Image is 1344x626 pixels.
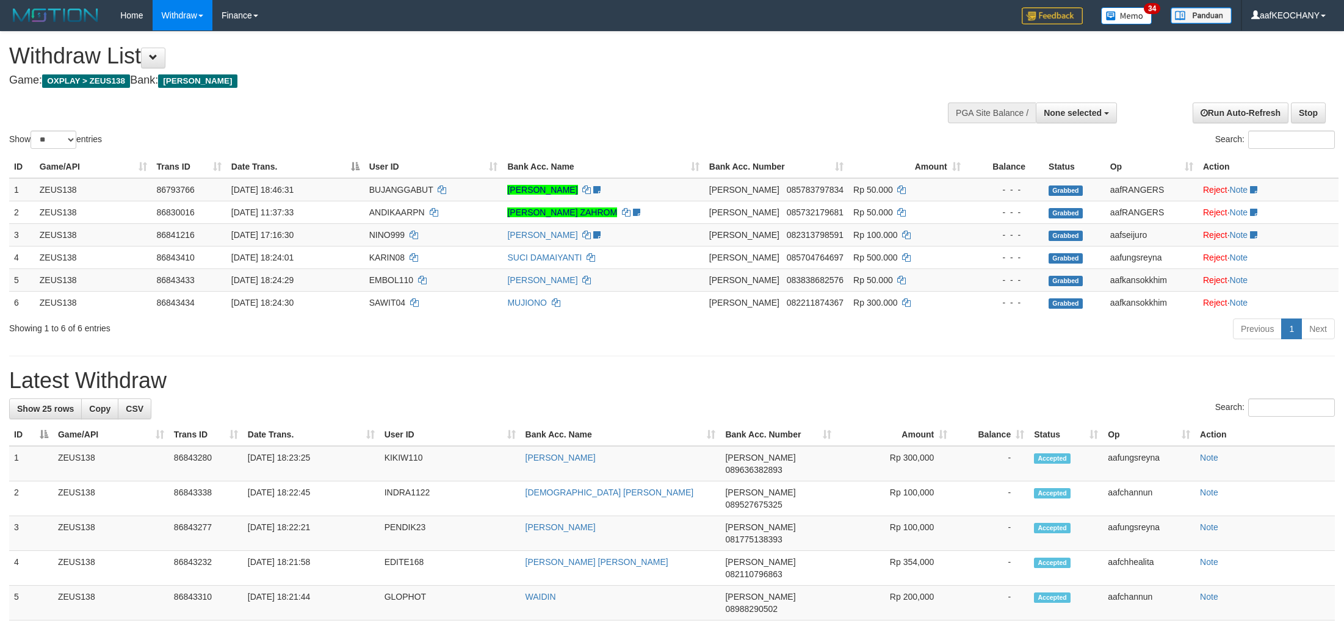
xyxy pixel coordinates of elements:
[1105,246,1198,268] td: aafungsreyna
[157,275,195,285] span: 86843433
[35,268,152,291] td: ZEUS138
[1230,253,1248,262] a: Note
[526,453,596,462] a: [PERSON_NAME]
[9,516,53,551] td: 3
[787,275,844,285] span: Copy 083838682576 to clipboard
[1203,230,1227,240] a: Reject
[231,207,294,217] span: [DATE] 11:37:33
[1230,185,1248,195] a: Note
[369,230,405,240] span: NINO999
[369,253,405,262] span: KARIN08
[1105,201,1198,223] td: aafRANGERS
[1203,275,1227,285] a: Reject
[1233,318,1282,339] a: Previous
[836,586,952,621] td: Rp 200,000
[1198,268,1339,291] td: ·
[725,592,795,602] span: [PERSON_NAME]
[1230,298,1248,308] a: Note
[9,317,551,334] div: Showing 1 to 6 of 6 entries
[1198,223,1339,246] td: ·
[380,586,521,621] td: GLOPHOT
[9,246,35,268] td: 4
[507,298,547,308] a: MUJIONO
[836,446,952,481] td: Rp 300,000
[9,44,884,68] h1: Withdraw List
[970,297,1039,309] div: - - -
[369,207,425,217] span: ANDIKAARPN
[1200,453,1218,462] a: Note
[1049,298,1083,309] span: Grabbed
[53,446,169,481] td: ZEUS138
[169,586,243,621] td: 86843310
[1230,275,1248,285] a: Note
[35,178,152,201] td: ZEUS138
[380,481,521,516] td: INDRA1122
[1195,423,1335,446] th: Action
[709,253,779,262] span: [PERSON_NAME]
[1200,592,1218,602] a: Note
[1203,185,1227,195] a: Reject
[952,423,1029,446] th: Balance: activate to sort column ascending
[42,74,130,88] span: OXPLAY > ZEUS138
[836,516,952,551] td: Rp 100,000
[53,423,169,446] th: Game/API: activate to sort column ascending
[157,253,195,262] span: 86843410
[725,557,795,567] span: [PERSON_NAME]
[17,404,74,414] span: Show 25 rows
[1049,276,1083,286] span: Grabbed
[1198,178,1339,201] td: ·
[1103,423,1195,446] th: Op: activate to sort column ascending
[787,185,844,195] span: Copy 085783797834 to clipboard
[231,298,294,308] span: [DATE] 18:24:30
[243,586,380,621] td: [DATE] 18:21:44
[725,500,782,509] span: Copy 089527675325 to clipboard
[709,298,779,308] span: [PERSON_NAME]
[507,185,577,195] a: [PERSON_NAME]
[1301,318,1335,339] a: Next
[9,481,53,516] td: 2
[848,156,966,178] th: Amount: activate to sort column ascending
[1248,131,1335,149] input: Search:
[952,446,1029,481] td: -
[1049,253,1083,264] span: Grabbed
[9,131,102,149] label: Show entries
[157,230,195,240] span: 86841216
[507,207,617,217] a: [PERSON_NAME] ZAHROM
[1203,298,1227,308] a: Reject
[853,298,897,308] span: Rp 300.000
[526,557,668,567] a: [PERSON_NAME] [PERSON_NAME]
[243,551,380,586] td: [DATE] 18:21:58
[725,465,782,475] span: Copy 089636382893 to clipboard
[1105,291,1198,314] td: aafkansokkhim
[231,230,294,240] span: [DATE] 17:16:30
[853,185,893,195] span: Rp 50.000
[1281,318,1302,339] a: 1
[380,516,521,551] td: PENDIK23
[1103,481,1195,516] td: aafchannun
[1105,268,1198,291] td: aafkansokkhim
[952,516,1029,551] td: -
[31,131,76,149] select: Showentries
[1198,246,1339,268] td: ·
[169,423,243,446] th: Trans ID: activate to sort column ascending
[157,185,195,195] span: 86793766
[1200,557,1218,567] a: Note
[1215,398,1335,417] label: Search:
[1049,208,1083,218] span: Grabbed
[952,586,1029,621] td: -
[970,184,1039,196] div: - - -
[1198,201,1339,223] td: ·
[53,586,169,621] td: ZEUS138
[243,446,380,481] td: [DATE] 18:23:25
[9,291,35,314] td: 6
[1034,523,1071,533] span: Accepted
[369,275,413,285] span: EMBOL110
[725,569,782,579] span: Copy 082110796863 to clipboard
[380,551,521,586] td: EDITE168
[725,604,778,614] span: Copy 08988290502 to clipboard
[521,423,721,446] th: Bank Acc. Name: activate to sort column ascending
[952,481,1029,516] td: -
[89,404,110,414] span: Copy
[1198,156,1339,178] th: Action
[9,156,35,178] th: ID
